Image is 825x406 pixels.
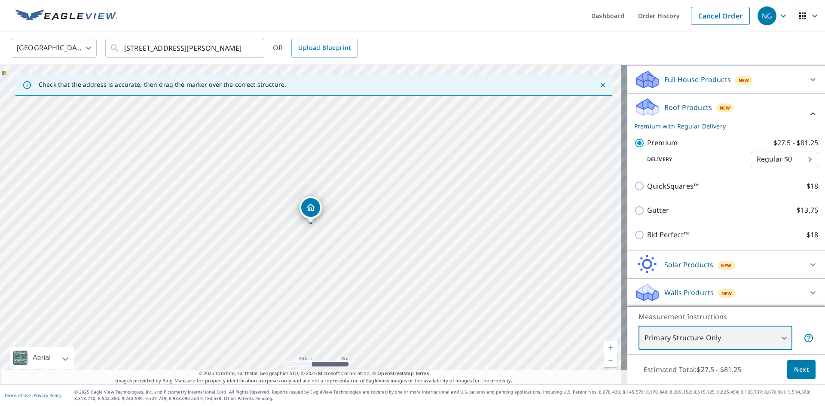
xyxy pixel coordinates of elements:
p: | [4,393,61,398]
div: Full House ProductsNew [634,69,818,90]
p: $18 [807,181,818,192]
p: © 2025 Eagle View Technologies, Inc. and Pictometry International Corp. All Rights Reserved. Repo... [74,389,821,402]
div: Primary Structure Only [639,326,792,350]
div: Aerial [30,347,53,369]
button: Close [597,79,608,91]
span: New [721,290,732,297]
a: Upload Blueprint [291,39,357,58]
span: Next [794,364,809,375]
div: Solar ProductsNew [634,254,818,275]
p: Premium with Regular Delivery [634,122,808,131]
span: Upload Blueprint [298,43,351,53]
p: $13.75 [797,205,818,216]
div: Dropped pin, building 1, Residential property, 15005 E Layton Pl Aurora, CO 80015 [299,196,322,223]
img: EV Logo [15,9,117,22]
a: Current Level 19, Zoom Out [604,354,617,367]
p: Premium [647,137,678,148]
p: Gutter [647,205,669,216]
p: Walls Products [664,287,714,298]
p: Roof Products [664,102,712,113]
p: Check that the address is accurate, then drag the marker over the correct structure. [39,81,286,89]
a: Terms of Use [4,392,31,398]
div: Aerial [10,347,74,369]
div: Regular $0 [751,147,818,171]
p: Bid Perfect™ [647,229,689,240]
div: OR [273,39,358,58]
p: Delivery [634,156,751,163]
div: NG [758,6,776,25]
p: $18 [807,229,818,240]
button: Next [787,360,816,379]
a: Privacy Policy [34,392,61,398]
span: New [721,262,732,269]
span: © 2025 TomTom, Earthstar Geographics SIO, © 2025 Microsoft Corporation, © [199,370,429,377]
p: $27.5 - $81.25 [773,137,818,148]
p: Solar Products [664,259,713,270]
div: Walls ProductsNew [634,282,818,303]
p: Estimated Total: $27.5 - $81.25 [637,360,749,379]
span: Your report will include only the primary structure on the property. For example, a detached gara... [804,333,814,343]
div: [GEOGRAPHIC_DATA] [11,36,97,60]
a: Current Level 19, Zoom In [604,341,617,354]
span: New [720,104,730,111]
p: QuickSquares™ [647,181,699,192]
div: Roof ProductsNewPremium with Regular Delivery [634,97,818,131]
a: OpenStreetMap [377,370,413,376]
a: Terms [415,370,429,376]
span: New [739,77,749,84]
a: Cancel Order [691,7,750,25]
p: Measurement Instructions [639,311,814,322]
input: Search by address or latitude-longitude [124,36,247,60]
p: Full House Products [664,74,731,85]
